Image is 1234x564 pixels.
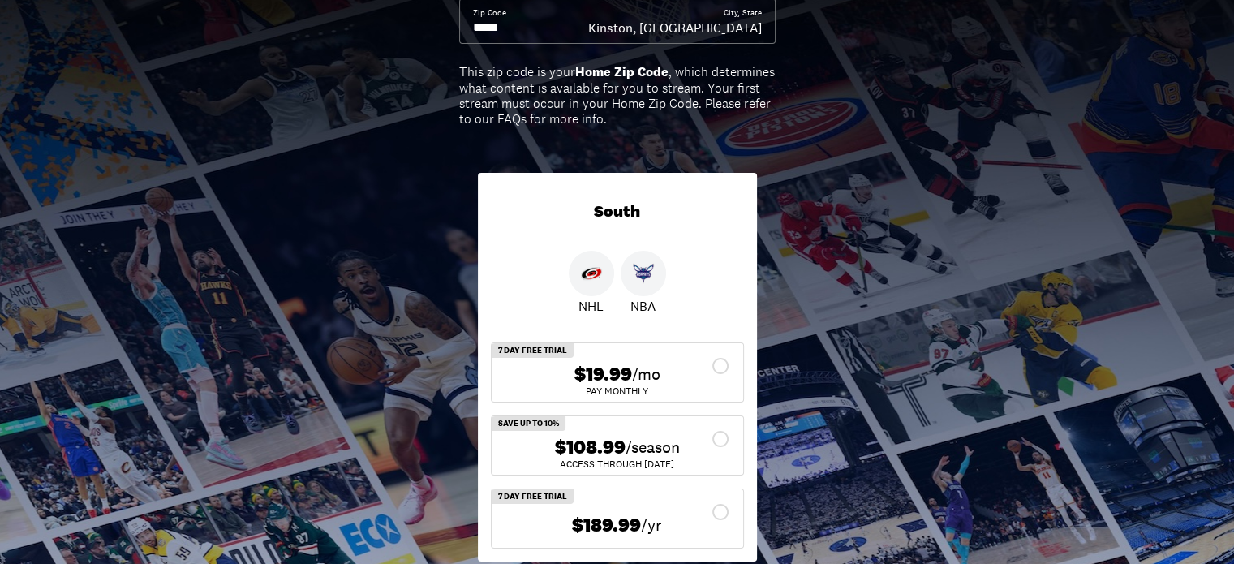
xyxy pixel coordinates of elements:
[492,489,574,504] div: 7 Day Free Trial
[626,436,680,459] span: /season
[473,7,506,19] div: Zip Code
[574,363,632,386] span: $19.99
[572,514,641,537] span: $189.99
[630,296,656,316] p: NBA
[478,173,757,251] div: South
[724,7,762,19] div: City, State
[492,416,565,431] div: Save Up To 10%
[505,386,730,396] div: Pay Monthly
[575,63,669,80] b: Home Zip Code
[492,343,574,358] div: 7 Day Free Trial
[633,263,654,284] img: Hornets
[588,19,762,37] div: Kinston, [GEOGRAPHIC_DATA]
[578,296,604,316] p: NHL
[641,514,662,536] span: /yr
[632,363,660,385] span: /mo
[581,263,602,284] img: Hurricanes
[459,64,776,127] div: This zip code is your , which determines what content is available for you to stream. Your first ...
[505,459,730,469] div: ACCESS THROUGH [DATE]
[555,436,626,459] span: $108.99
